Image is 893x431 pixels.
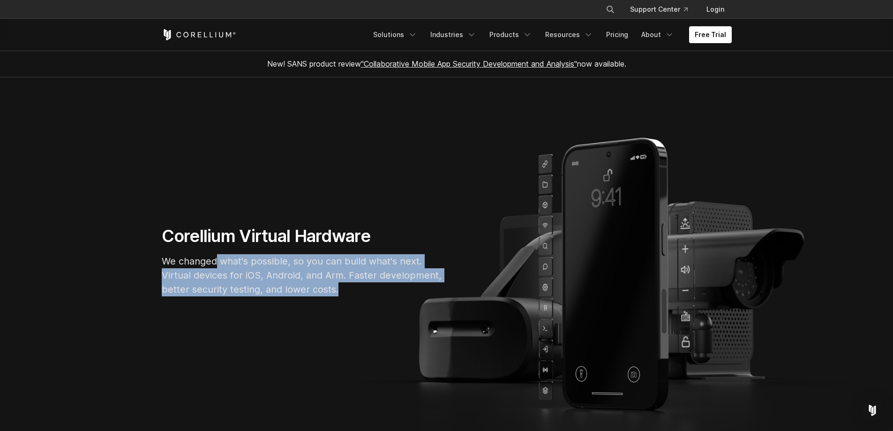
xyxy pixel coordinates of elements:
[699,1,732,18] a: Login
[594,1,732,18] div: Navigation Menu
[368,26,423,43] a: Solutions
[162,254,443,296] p: We changed what's possible, so you can build what's next. Virtual devices for iOS, Android, and A...
[636,26,680,43] a: About
[162,29,236,40] a: Corellium Home
[861,399,884,422] div: Open Intercom Messenger
[602,1,619,18] button: Search
[267,59,626,68] span: New! SANS product review now available.
[623,1,695,18] a: Support Center
[540,26,599,43] a: Resources
[162,226,443,247] h1: Corellium Virtual Hardware
[368,26,732,43] div: Navigation Menu
[425,26,482,43] a: Industries
[600,26,634,43] a: Pricing
[484,26,538,43] a: Products
[689,26,732,43] a: Free Trial
[361,59,577,68] a: "Collaborative Mobile App Security Development and Analysis"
